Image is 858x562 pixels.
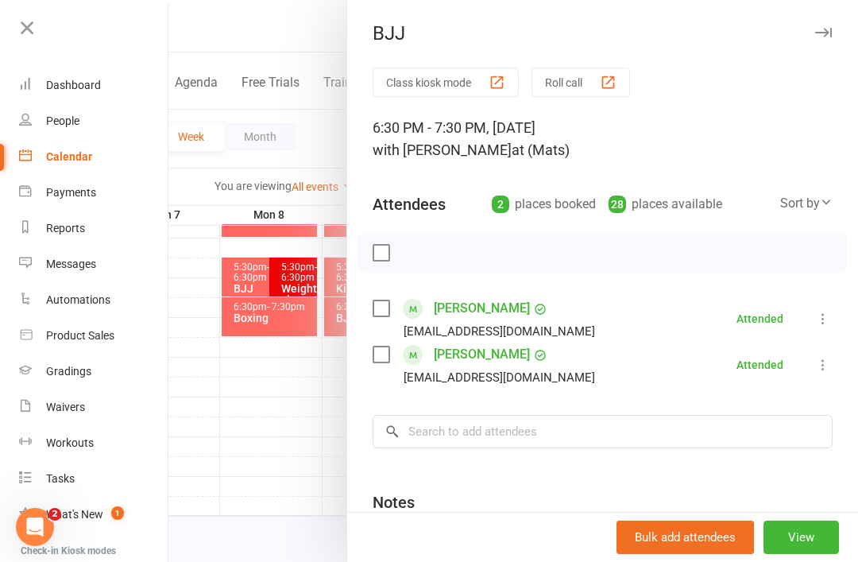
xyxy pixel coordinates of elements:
[609,196,626,213] div: 28
[46,472,75,485] div: Tasks
[19,318,169,354] a: Product Sales
[512,141,570,158] span: at (Mats)
[19,282,169,318] a: Automations
[19,139,169,175] a: Calendar
[46,401,85,413] div: Waivers
[373,68,519,97] button: Class kiosk mode
[19,461,169,497] a: Tasks
[46,150,92,163] div: Calendar
[46,365,91,378] div: Gradings
[46,79,101,91] div: Dashboard
[19,246,169,282] a: Messages
[531,68,630,97] button: Roll call
[111,506,124,520] span: 1
[46,436,94,449] div: Workouts
[609,193,722,215] div: places available
[19,103,169,139] a: People
[373,117,833,161] div: 6:30 PM - 7:30 PM, [DATE]
[347,22,858,45] div: BJJ
[434,296,530,321] a: [PERSON_NAME]
[373,193,446,215] div: Attendees
[373,141,512,158] span: with [PERSON_NAME]
[736,313,783,324] div: Attended
[46,258,96,270] div: Messages
[46,329,114,342] div: Product Sales
[763,521,839,554] button: View
[19,175,169,211] a: Payments
[373,415,833,448] input: Search to add attendees
[19,68,169,103] a: Dashboard
[780,193,833,214] div: Sort by
[404,367,595,388] div: [EMAIL_ADDRESS][DOMAIN_NAME]
[492,193,596,215] div: places booked
[16,508,54,546] iframe: Intercom live chat
[736,359,783,370] div: Attended
[492,196,509,213] div: 2
[373,491,415,514] div: Notes
[46,114,79,127] div: People
[46,293,110,306] div: Automations
[46,508,103,521] div: What's New
[19,354,169,390] a: Gradings
[46,186,96,199] div: Payments
[434,342,530,367] a: [PERSON_NAME]
[48,508,61,521] span: 2
[616,521,754,554] button: Bulk add attendees
[404,321,595,342] div: [EMAIL_ADDRESS][DOMAIN_NAME]
[46,222,85,234] div: Reports
[19,211,169,246] a: Reports
[19,497,169,533] a: What's New1
[19,390,169,425] a: Waivers
[19,425,169,461] a: Workouts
